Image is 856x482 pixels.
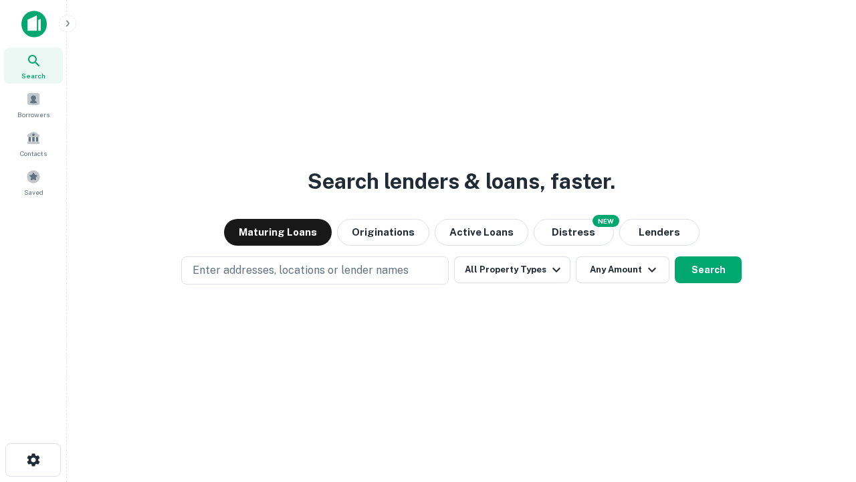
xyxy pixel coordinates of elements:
[619,219,700,246] button: Lenders
[308,165,615,197] h3: Search lenders & loans, faster.
[576,256,669,283] button: Any Amount
[21,11,47,37] img: capitalize-icon.png
[4,86,63,123] a: Borrowers
[454,256,570,283] button: All Property Types
[224,219,332,246] button: Maturing Loans
[534,219,614,246] button: Search distressed loans with lien and other non-mortgage details.
[675,256,742,283] button: Search
[789,375,856,439] iframe: Chat Widget
[181,256,449,285] button: Enter addresses, locations or lender names
[593,215,619,227] div: NEW
[4,125,63,161] a: Contacts
[24,187,43,197] span: Saved
[20,148,47,159] span: Contacts
[17,109,49,120] span: Borrowers
[4,164,63,200] a: Saved
[193,262,409,278] p: Enter addresses, locations or lender names
[21,70,45,81] span: Search
[435,219,528,246] button: Active Loans
[337,219,429,246] button: Originations
[4,48,63,84] a: Search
